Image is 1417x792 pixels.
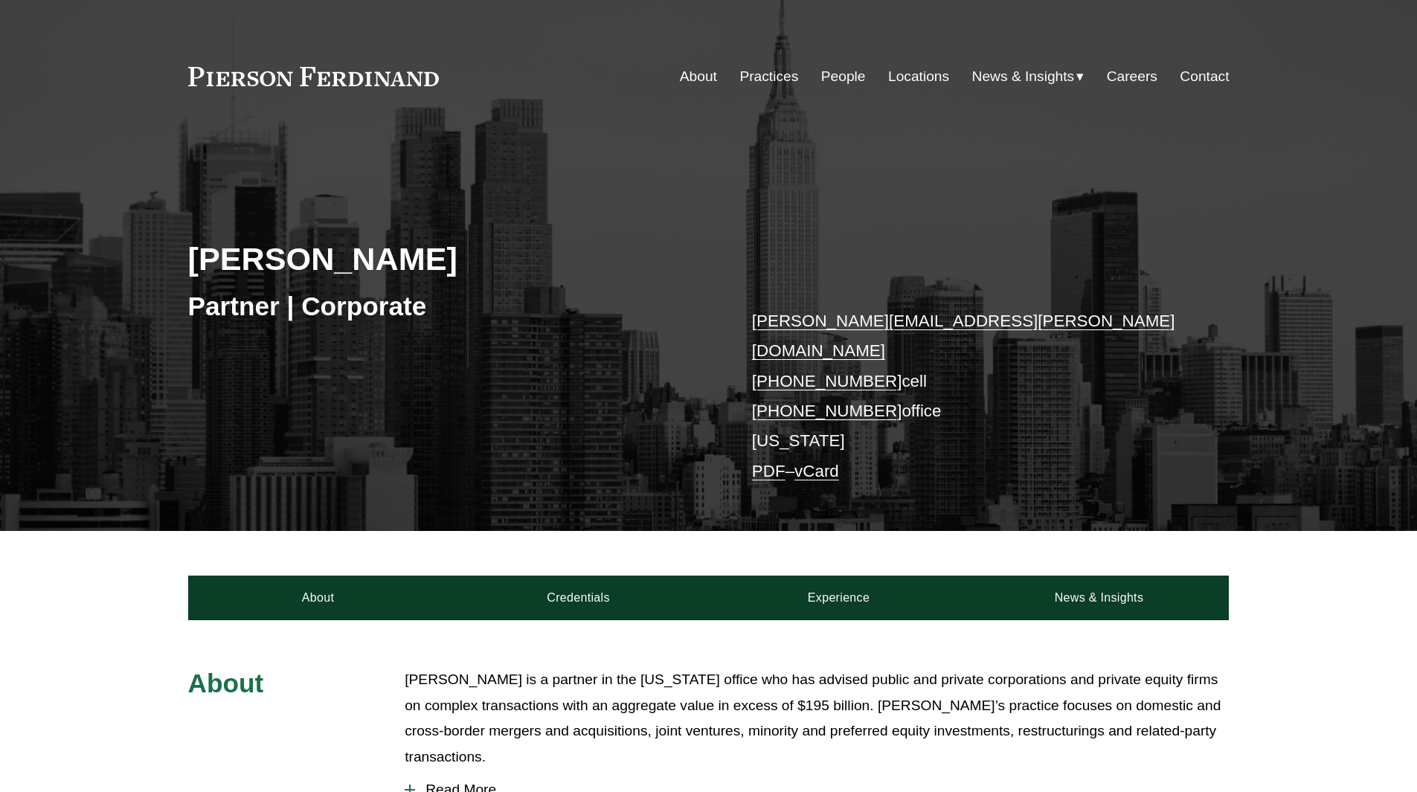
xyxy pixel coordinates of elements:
[752,312,1175,360] a: [PERSON_NAME][EMAIL_ADDRESS][PERSON_NAME][DOMAIN_NAME]
[888,62,949,91] a: Locations
[821,62,866,91] a: People
[188,239,709,278] h2: [PERSON_NAME]
[680,62,717,91] a: About
[752,402,902,420] a: [PHONE_NUMBER]
[972,62,1085,91] a: folder dropdown
[739,62,798,91] a: Practices
[449,576,709,620] a: Credentials
[709,576,969,620] a: Experience
[972,64,1075,90] span: News & Insights
[794,462,839,480] a: vCard
[188,576,449,620] a: About
[752,372,902,390] a: [PHONE_NUMBER]
[188,290,709,323] h3: Partner | Corporate
[752,462,785,480] a: PDF
[968,576,1229,620] a: News & Insights
[1107,62,1157,91] a: Careers
[405,667,1229,770] p: [PERSON_NAME] is a partner in the [US_STATE] office who has advised public and private corporatio...
[752,306,1186,486] p: cell office [US_STATE] –
[1180,62,1229,91] a: Contact
[188,669,264,698] span: About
